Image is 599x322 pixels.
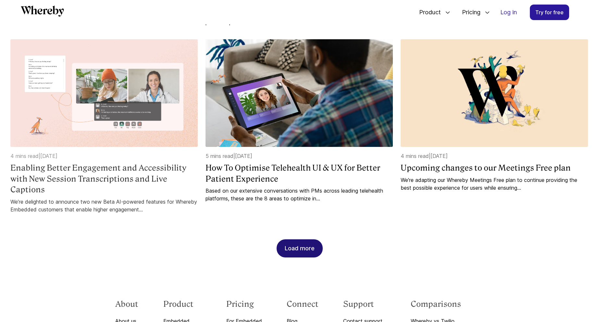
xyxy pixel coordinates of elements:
[206,162,393,184] a: How To Optimise Telehealth UI & UX for Better Patient Experience
[226,299,262,309] h3: Pricing
[115,299,139,309] h3: About
[343,299,386,309] h3: Support
[277,239,323,257] button: Load more
[287,299,318,309] h3: Connect
[401,162,588,173] a: Upcoming changes to our Meetings Free plan
[413,2,443,23] span: Product
[21,6,64,19] a: Whereby
[530,5,569,20] a: Try for free
[401,176,588,192] a: We're adapting our Whereby Meetings Free plan to continue providing the best possible experience ...
[10,198,198,213] a: We’re delighted to announce two new Beta AI-powered features for Whereby Embedded customers that ...
[495,5,522,20] a: Log in
[10,162,198,195] a: Enabling Better Engagement and Accessibility with New Session Transcriptions and Live Captions
[285,240,315,257] div: Load more
[206,187,393,202] a: Based on our extensive conversations with PMs across leading telehealth platforms, these are the ...
[206,152,393,160] p: 5 mins read | [DATE]
[10,152,198,160] p: 4 mins read | [DATE]
[455,2,482,23] span: Pricing
[401,152,588,160] p: 4 mins read | [DATE]
[163,299,202,309] h3: Product
[21,6,64,17] svg: Whereby
[411,299,484,309] h3: Comparisons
